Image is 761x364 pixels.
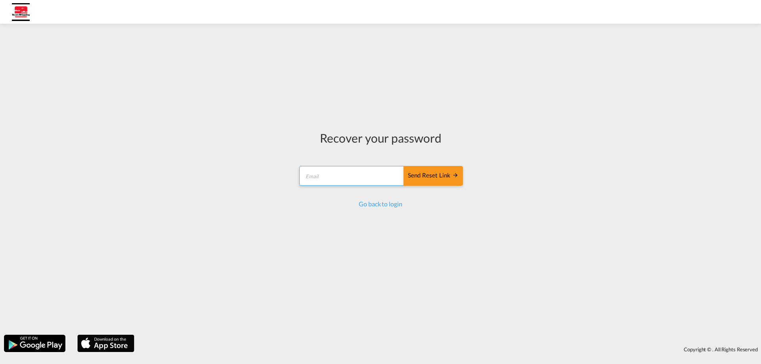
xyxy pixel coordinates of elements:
[298,130,463,146] div: Recover your password
[403,166,463,186] button: SEND RESET LINK
[3,334,66,353] img: google.png
[138,343,761,356] div: Copyright © . All Rights Reserved
[12,3,30,21] img: 14889e00a94e11eea43deb41f6cedd1b.jpg
[76,334,135,353] img: apple.png
[408,171,459,180] div: Send reset link
[359,200,402,208] a: Go back to login
[299,166,404,186] input: Email
[452,172,459,178] md-icon: icon-arrow-right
